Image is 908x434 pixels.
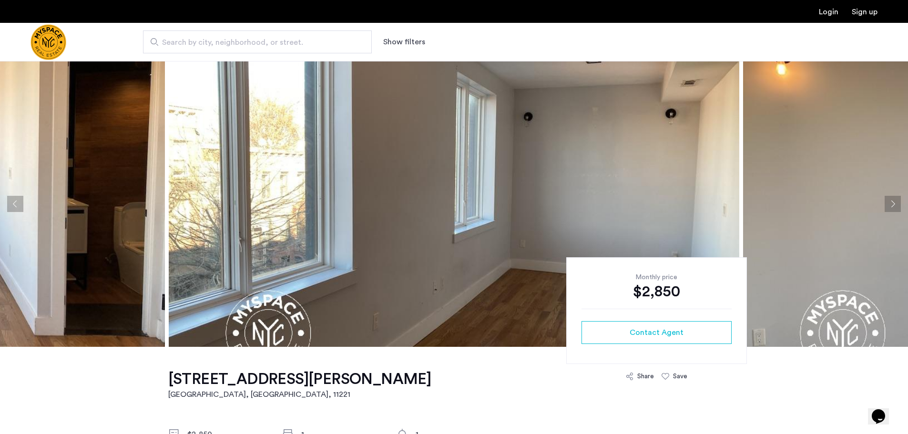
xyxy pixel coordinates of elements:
h2: [GEOGRAPHIC_DATA], [GEOGRAPHIC_DATA] , 11221 [168,389,431,400]
button: Previous apartment [7,196,23,212]
img: apartment [169,61,739,347]
span: Contact Agent [630,327,684,338]
div: Share [637,372,654,381]
a: Login [819,8,838,16]
div: $2,850 [582,282,732,301]
a: [STREET_ADDRESS][PERSON_NAME][GEOGRAPHIC_DATA], [GEOGRAPHIC_DATA], 11221 [168,370,431,400]
h1: [STREET_ADDRESS][PERSON_NAME] [168,370,431,389]
a: Cazamio Logo [31,24,66,60]
button: Next apartment [885,196,901,212]
input: Apartment Search [143,30,372,53]
a: Registration [852,8,877,16]
img: logo [31,24,66,60]
button: Show or hide filters [383,36,425,48]
iframe: chat widget [868,396,898,424]
button: button [582,321,732,344]
div: Save [673,372,687,381]
div: Monthly price [582,273,732,282]
span: Search by city, neighborhood, or street. [162,37,345,48]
